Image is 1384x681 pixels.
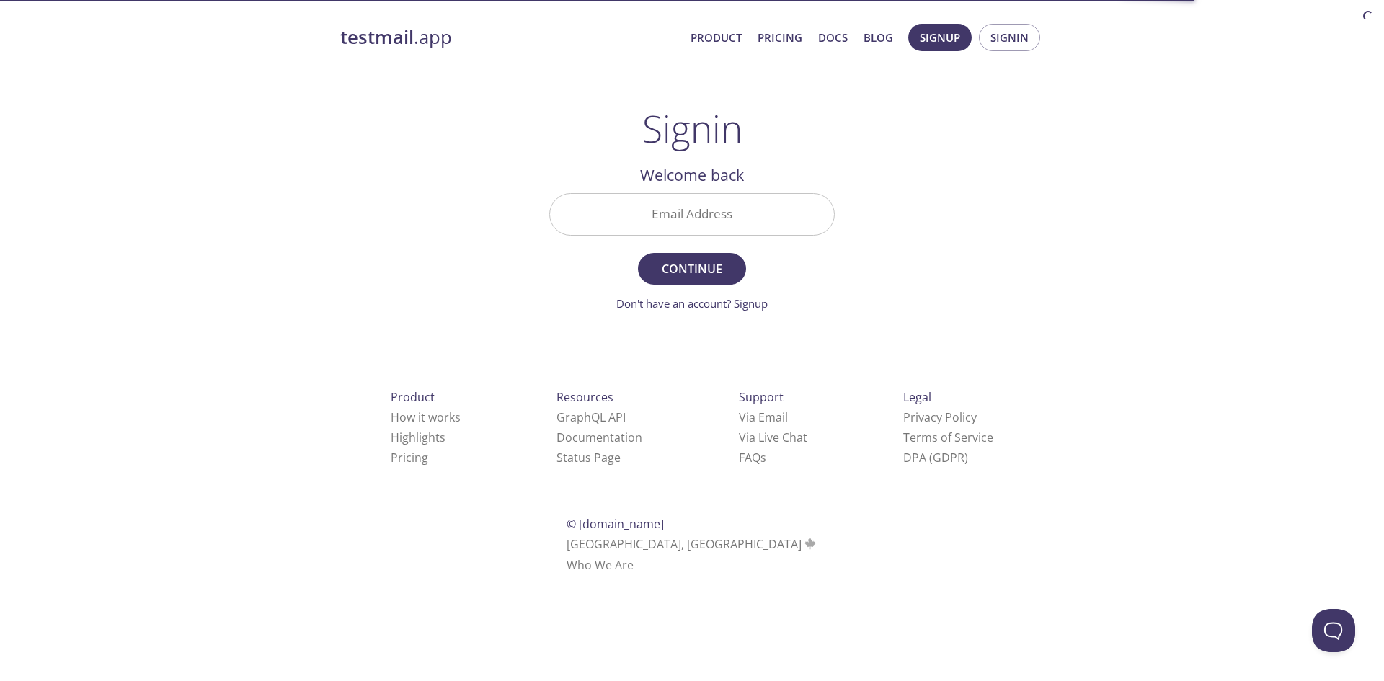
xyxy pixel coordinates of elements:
button: Signin [979,24,1040,51]
a: Highlights [391,429,445,445]
span: s [760,450,766,466]
a: Product [691,28,742,47]
span: Resources [556,389,613,405]
a: Pricing [758,28,802,47]
a: Who We Are [567,557,634,573]
a: testmail.app [340,25,679,50]
span: Legal [903,389,931,405]
a: Privacy Policy [903,409,977,425]
span: Support [739,389,784,405]
button: Continue [638,253,746,285]
span: Continue [654,259,730,279]
a: Don't have an account? Signup [616,296,768,311]
span: Product [391,389,435,405]
a: FAQ [739,450,766,466]
a: Via Email [739,409,788,425]
span: © [DOMAIN_NAME] [567,516,664,532]
span: Signin [990,28,1029,47]
a: Blog [864,28,893,47]
iframe: Help Scout Beacon - Open [1312,609,1355,652]
a: Pricing [391,450,428,466]
a: GraphQL API [556,409,626,425]
a: DPA (GDPR) [903,450,968,466]
strong: testmail [340,25,414,50]
a: How it works [391,409,461,425]
span: Signup [920,28,960,47]
h2: Welcome back [549,163,835,187]
span: [GEOGRAPHIC_DATA], [GEOGRAPHIC_DATA] [567,536,818,552]
button: Signup [908,24,972,51]
h1: Signin [642,107,742,150]
a: Docs [818,28,848,47]
a: Via Live Chat [739,429,807,445]
a: Documentation [556,429,642,445]
a: Status Page [556,450,621,466]
a: Terms of Service [903,429,993,445]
